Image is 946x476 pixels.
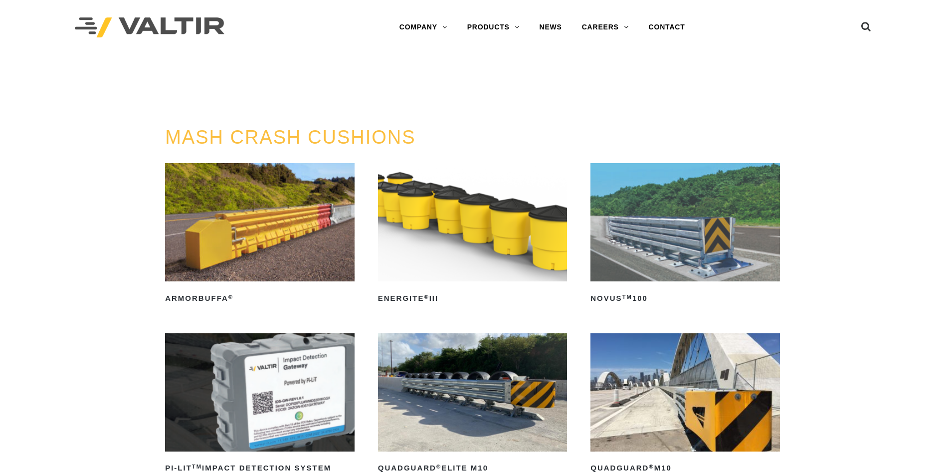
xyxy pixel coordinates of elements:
sup: TM [622,294,632,300]
a: COMPANY [389,17,457,37]
sup: ® [228,294,233,300]
sup: TM [192,464,202,470]
h2: NOVUS 100 [590,290,780,306]
h2: ENERGITE III [378,290,568,306]
a: PRODUCTS [457,17,530,37]
img: Valtir [75,17,224,38]
a: NOVUSTM100 [590,163,780,306]
sup: ® [424,294,429,300]
a: CONTACT [639,17,695,37]
a: ArmorBuffa® [165,163,355,306]
sup: ® [436,464,441,470]
h2: ArmorBuffa [165,290,355,306]
a: MASH CRASH CUSHIONS [165,127,416,148]
a: ENERGITE®III [378,163,568,306]
sup: ® [649,464,654,470]
a: NEWS [530,17,572,37]
a: CAREERS [572,17,639,37]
